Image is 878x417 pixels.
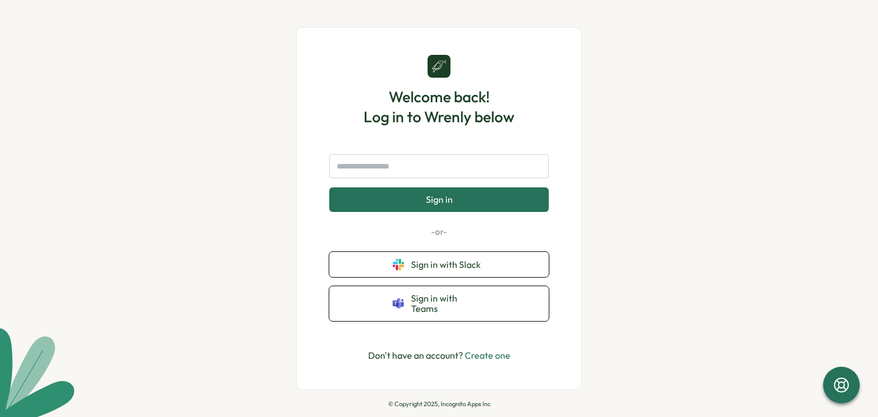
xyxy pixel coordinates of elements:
button: Sign in with Teams [329,286,549,321]
p: Don't have an account? [368,348,510,363]
p: -or- [329,226,549,238]
button: Sign in with Slack [329,252,549,277]
a: Create one [465,350,510,361]
p: © Copyright 2025, Incognito Apps Inc [388,400,490,408]
span: Sign in [426,194,453,205]
span: Sign in with Slack [411,259,485,270]
button: Sign in [329,187,549,211]
h1: Welcome back! Log in to Wrenly below [364,87,514,127]
span: Sign in with Teams [411,293,485,314]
